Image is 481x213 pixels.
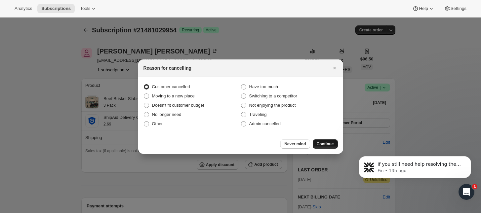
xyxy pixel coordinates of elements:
button: Never mind [280,139,310,149]
button: Continue [313,139,338,149]
span: Tools [80,6,90,11]
span: Customer cancelled [152,84,190,89]
span: 1 [472,184,477,189]
span: Doesn't fit customer budget [152,103,204,108]
button: Subscriptions [37,4,75,13]
span: Subscriptions [41,6,71,11]
span: Never mind [284,141,306,147]
span: Switching to a competitor [249,93,297,98]
span: Moving to a new place [152,93,195,98]
span: Have too much [249,84,278,89]
span: Admin cancelled [249,121,281,126]
span: No longer need [152,112,181,117]
iframe: Intercom notifications message [349,142,481,195]
button: Tools [76,4,101,13]
span: Traveling [249,112,267,117]
span: Continue [317,141,334,147]
span: Settings [451,6,466,11]
button: Settings [440,4,470,13]
span: Not enjoying the product [249,103,296,108]
iframe: Intercom live chat [459,184,474,200]
h2: Reason for cancelling [143,65,191,71]
span: Help [419,6,428,11]
button: Close [330,63,339,73]
button: Help [408,4,438,13]
button: Analytics [11,4,36,13]
span: Other [152,121,163,126]
span: Analytics [15,6,32,11]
